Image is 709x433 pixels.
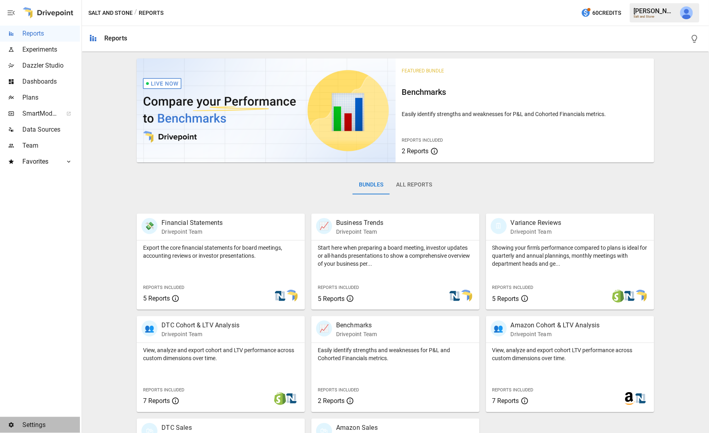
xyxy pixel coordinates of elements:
div: [PERSON_NAME] [634,7,675,15]
span: Dazzler Studio [22,61,80,70]
span: Reports Included [492,387,534,393]
img: amazon [623,392,636,405]
p: Easily identify strengths and weaknesses for P&L and Cohorted Financials metrics. [402,110,648,118]
span: Plans [22,93,80,102]
span: Reports Included [143,285,184,290]
p: Business Trends [336,218,383,228]
span: Experiments [22,45,80,54]
p: Drivepoint Team [511,330,600,338]
span: 2 Reports [402,147,429,155]
span: Dashboards [22,77,80,86]
p: Drivepoint Team [511,228,561,236]
p: Benchmarks [336,321,377,330]
span: 7 Reports [143,397,170,405]
button: Bundles [353,175,390,194]
p: Amazon Cohort & LTV Analysis [511,321,600,330]
p: DTC Sales [161,423,202,433]
span: Reports Included [402,138,443,143]
span: Data Sources [22,125,80,134]
img: shopify [274,392,287,405]
span: 5 Reports [492,295,519,303]
span: ™ [57,108,63,118]
img: shopify [612,290,625,303]
img: smart model [285,290,298,303]
img: Derek Yimoyines [680,6,693,19]
p: Drivepoint Team [161,330,239,338]
span: 5 Reports [143,295,170,302]
p: View, analyze and export cohort LTV performance across custom dimensions over time. [492,346,648,362]
p: Showing your firm's performance compared to plans is ideal for quarterly and annual plannings, mo... [492,244,648,268]
p: Financial Statements [161,218,223,228]
p: View, analyze and export cohort and LTV performance across custom dimensions over time. [143,346,299,362]
img: video thumbnail [137,58,395,162]
span: Reports Included [492,285,534,290]
div: Reports [104,34,127,42]
p: Easily identify strengths and weaknesses for P&L and Cohorted Financials metrics. [318,346,473,362]
h6: Benchmarks [402,86,648,98]
span: 7 Reports [492,397,519,405]
p: Drivepoint Team [336,330,377,338]
div: 👥 [141,321,157,337]
span: Reports Included [318,285,359,290]
span: Reports [22,29,80,38]
img: netsuite [634,392,647,405]
button: 60Credits [578,6,625,20]
div: 🗓 [491,218,507,234]
span: SmartModel [22,109,58,118]
img: smart model [634,290,647,303]
button: Salt and Stone [88,8,133,18]
img: netsuite [274,290,287,303]
img: smart model [460,290,472,303]
span: 2 Reports [318,397,345,405]
p: Start here when preparing a board meeting, investor updates or all-hands presentations to show a ... [318,244,473,268]
span: Team [22,141,80,150]
img: netsuite [448,290,461,303]
p: Drivepoint Team [336,228,383,236]
p: DTC Cohort & LTV Analysis [161,321,239,330]
span: 60 Credits [593,8,621,18]
p: Export the core financial statements for board meetings, accounting reviews or investor presentat... [143,244,299,260]
span: Featured Bundle [402,68,444,74]
div: / [134,8,137,18]
div: 💸 [141,218,157,234]
button: All Reports [390,175,438,194]
p: Variance Reviews [511,218,561,228]
button: Derek Yimoyines [675,2,698,24]
span: Reports Included [143,387,184,393]
span: Reports Included [318,387,359,393]
span: Favorites [22,157,58,166]
span: Settings [22,420,80,430]
img: netsuite [623,290,636,303]
p: Amazon Sales [336,423,378,433]
div: Salt and Stone [634,15,675,18]
span: 5 Reports [318,295,345,303]
p: Drivepoint Team [161,228,223,236]
div: 📈 [316,218,332,234]
div: 👥 [491,321,507,337]
img: netsuite [285,392,298,405]
div: 📈 [316,321,332,337]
